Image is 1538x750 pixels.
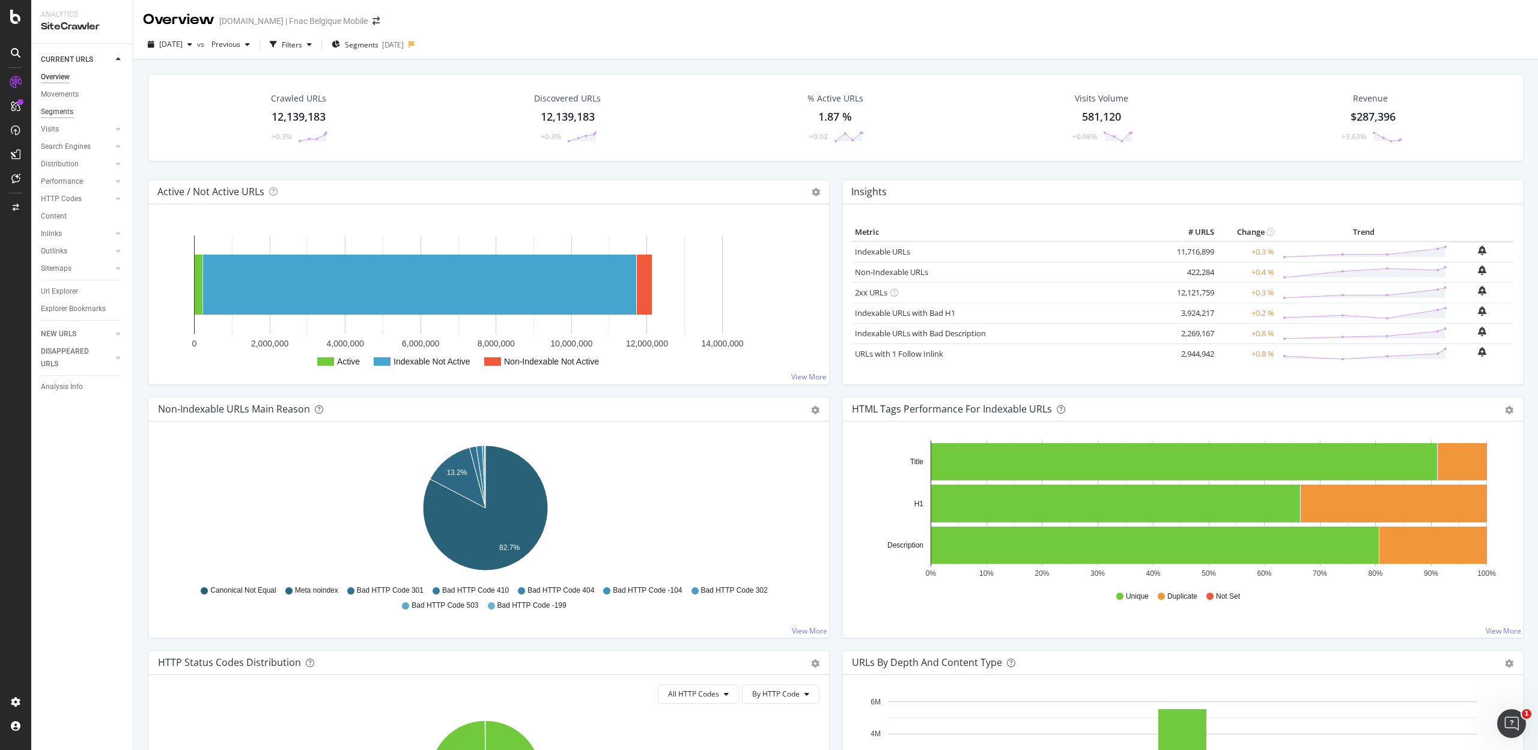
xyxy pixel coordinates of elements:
[41,53,112,66] a: CURRENT URLS
[1497,709,1526,738] iframe: Intercom live chat
[326,339,363,348] text: 4,000,000
[811,659,819,668] div: gear
[887,541,923,549] text: Description
[1217,223,1277,241] th: Change
[534,92,601,104] div: Discovered URLs
[1169,241,1217,262] td: 11,716,899
[855,287,887,298] a: 2xx URLs
[1202,569,1216,578] text: 50%
[1217,303,1277,323] td: +0.2 %
[852,223,1169,241] th: Metric
[282,40,302,50] div: Filters
[818,109,852,125] div: 1.87 %
[852,403,1052,415] div: HTML Tags Performance for Indexable URLs
[143,10,214,30] div: Overview
[207,35,255,54] button: Previous
[41,88,124,101] a: Movements
[41,228,112,240] a: Inlinks
[658,685,739,704] button: All HTTP Codes
[372,17,380,25] div: arrow-right-arrow-left
[1217,343,1277,364] td: +0.8 %
[41,88,79,101] div: Movements
[41,20,123,34] div: SiteCrawler
[41,106,73,118] div: Segments
[1090,569,1105,578] text: 30%
[527,585,594,596] span: Bad HTTP Code 404
[1478,327,1486,336] div: bell-plus
[752,689,800,699] span: By HTTP Code
[1169,262,1217,282] td: 422,284
[41,228,62,240] div: Inlinks
[1478,265,1486,275] div: bell-plus
[499,543,520,552] text: 82.7%
[1217,282,1277,303] td: +0.3 %
[626,339,668,348] text: 12,000,000
[158,656,301,668] div: HTTP Status Codes Distribution
[1478,347,1486,357] div: bell-plus
[1478,306,1486,316] div: bell-plus
[852,656,1002,668] div: URLs by Depth and Content Type
[807,92,863,104] div: % Active URLs
[1342,132,1366,142] div: +3.63%
[1313,569,1327,578] text: 70%
[1368,569,1382,578] text: 80%
[412,600,478,611] span: Bad HTTP Code 503
[41,141,112,153] a: Search Engines
[357,585,424,596] span: Bad HTTP Code 301
[1478,286,1486,295] div: bell-plus
[41,123,59,136] div: Visits
[1216,591,1240,602] span: Not Set
[41,10,123,20] div: Analytics
[701,585,768,596] span: Bad HTTP Code 302
[295,585,338,596] span: Meta noindex
[910,458,924,466] text: Title
[1505,659,1513,668] div: gear
[41,158,79,171] div: Distribution
[1277,223,1450,241] th: Trend
[143,35,197,54] button: [DATE]
[855,246,910,257] a: Indexable URLs
[327,35,409,54] button: Segments[DATE]
[41,141,91,153] div: Search Engines
[742,685,819,704] button: By HTTP Code
[1505,406,1513,414] div: gear
[1217,241,1277,262] td: +0.3 %
[41,71,70,83] div: Overview
[1082,109,1121,125] div: 581,120
[41,193,82,205] div: HTTP Codes
[852,441,1506,580] div: A chart.
[158,441,812,580] svg: A chart.
[446,468,467,477] text: 13.2%
[41,328,76,340] div: NEW URLS
[1035,569,1049,578] text: 20%
[41,106,124,118] a: Segments
[442,585,509,596] span: Bad HTTP Code 410
[979,569,994,578] text: 10%
[791,372,827,382] a: View More
[41,210,124,223] a: Content
[158,403,310,415] div: Non-Indexable URLs Main Reason
[701,339,743,348] text: 14,000,000
[157,184,264,200] h4: Active / Not Active URLs
[541,109,595,125] div: 12,139,183
[158,223,819,375] svg: A chart.
[402,339,439,348] text: 6,000,000
[197,39,207,49] span: vs
[550,339,592,348] text: 10,000,000
[926,569,937,578] text: 0%
[41,71,124,83] a: Overview
[855,328,986,339] a: Indexable URLs with Bad Description
[272,109,326,125] div: 12,139,183
[1424,569,1438,578] text: 90%
[271,92,326,104] div: Crawled URLs
[41,210,67,223] div: Content
[41,328,112,340] a: NEW URLS
[1126,591,1149,602] span: Unique
[192,339,197,348] text: 0
[219,15,368,27] div: [DOMAIN_NAME] | Fnac Belgique Mobile
[811,406,819,414] div: gear
[809,132,828,142] div: +0.02
[41,381,124,393] a: Analysis Info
